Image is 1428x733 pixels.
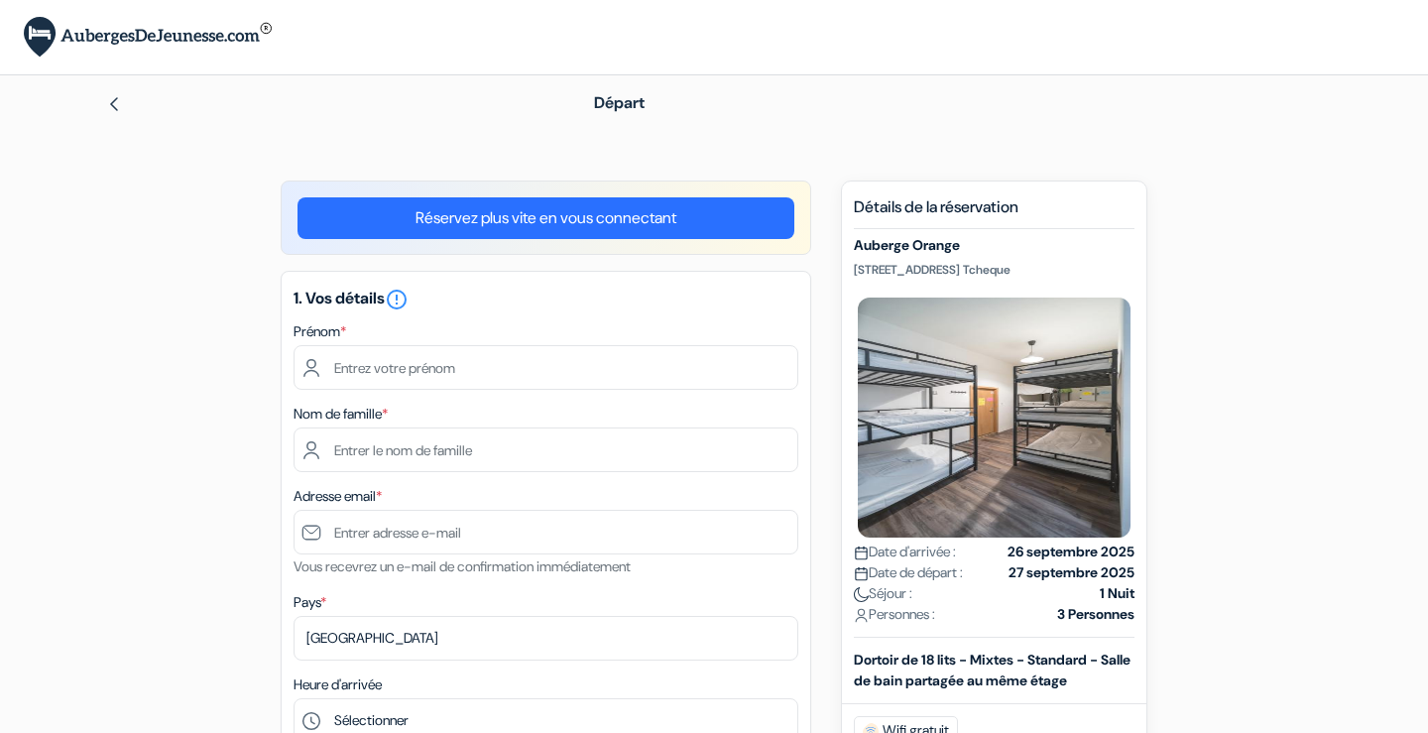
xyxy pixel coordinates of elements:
strong: 1 Nuit [1100,583,1134,604]
h5: Auberge Orange [854,237,1134,254]
input: Entrer adresse e-mail [294,510,798,554]
label: Prénom [294,321,346,342]
a: error_outline [385,288,409,308]
label: Heure d'arrivée [294,674,382,695]
input: Entrer le nom de famille [294,428,798,472]
img: AubergesDeJeunesse.com [24,17,272,58]
span: Départ [594,92,645,113]
input: Entrez votre prénom [294,345,798,390]
i: error_outline [385,288,409,311]
b: Dortoir de 18 lits - Mixtes - Standard - Salle de bain partagée au même étage [854,651,1130,689]
span: Séjour : [854,583,912,604]
img: calendar.svg [854,546,869,560]
span: Date de départ : [854,562,963,583]
h5: Détails de la réservation [854,197,1134,229]
label: Nom de famille [294,404,388,425]
strong: 26 septembre 2025 [1008,542,1134,562]
p: [STREET_ADDRESS] Tcheque [854,262,1134,278]
img: user_icon.svg [854,608,869,623]
label: Adresse email [294,486,382,507]
span: Date d'arrivée : [854,542,956,562]
strong: 27 septembre 2025 [1009,562,1134,583]
a: Réservez plus vite en vous connectant [297,197,794,239]
label: Pays [294,592,326,613]
small: Vous recevrez un e-mail de confirmation immédiatement [294,557,631,575]
img: left_arrow.svg [106,96,122,112]
img: moon.svg [854,587,869,602]
span: Personnes : [854,604,935,625]
img: calendar.svg [854,566,869,581]
strong: 3 Personnes [1057,604,1134,625]
h5: 1. Vos détails [294,288,798,311]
